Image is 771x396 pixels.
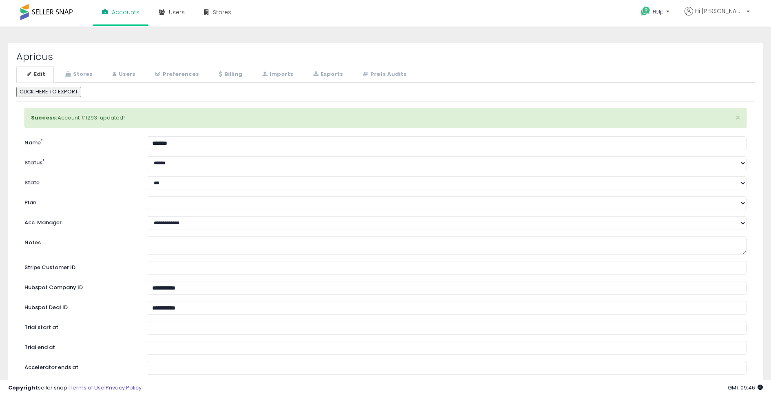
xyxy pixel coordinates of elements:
[18,156,141,167] label: Status
[16,87,81,97] button: CLICK HERE TO EXPORT
[18,136,141,147] label: Name
[169,8,185,16] span: Users
[685,7,750,25] a: Hi [PERSON_NAME]
[31,114,58,122] strong: Success:
[145,66,208,83] a: Preferences
[208,66,251,83] a: Billing
[18,261,141,272] label: Stripe Customer ID
[55,66,101,83] a: Stores
[106,384,142,392] a: Privacy Policy
[18,301,141,312] label: Hubspot Deal ID
[18,321,141,332] label: Trial start at
[8,384,142,392] div: seller snap | |
[102,66,144,83] a: Users
[640,6,651,16] i: Get Help
[18,196,141,207] label: Plan
[653,8,664,15] span: Help
[24,108,747,128] div: Account #12931 updated!
[18,176,141,187] label: State
[18,236,141,247] label: Notes
[695,7,744,15] span: Hi [PERSON_NAME]
[16,66,54,83] a: Edit
[352,66,415,83] a: Prefs Audits
[18,216,141,227] label: Acc. Manager
[252,66,302,83] a: Imports
[18,281,141,292] label: Hubspot Company ID
[213,8,231,16] span: Stores
[112,8,140,16] span: Accounts
[18,361,141,372] label: Accelerator ends at
[18,341,141,352] label: Trial end at
[728,384,763,392] span: 2025-09-9 09:46 GMT
[16,51,755,62] h2: Apricus
[303,66,352,83] a: Exports
[735,113,740,122] button: ×
[70,384,104,392] a: Terms of Use
[8,384,38,392] strong: Copyright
